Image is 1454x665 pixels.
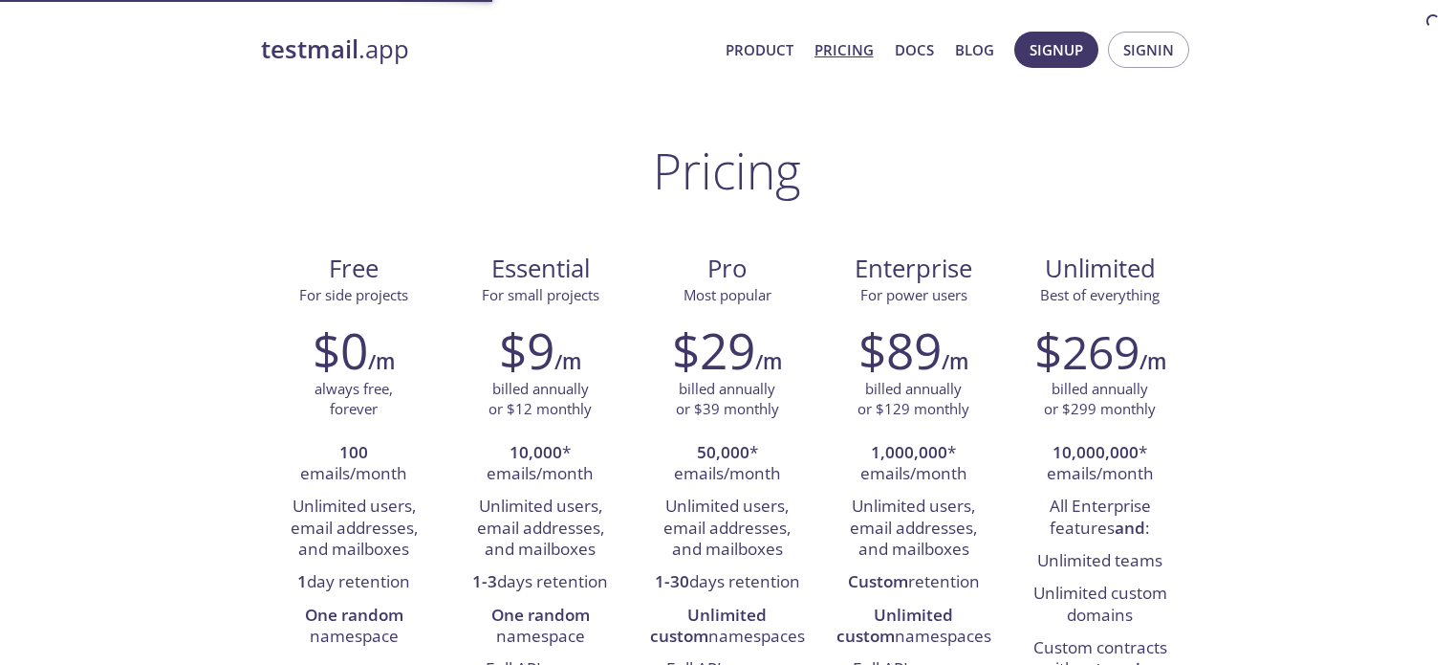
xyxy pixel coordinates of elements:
p: billed annually or $299 monthly [1044,379,1156,420]
button: Signin [1108,32,1189,68]
h6: /m [1139,345,1166,378]
strong: 1-30 [655,570,689,592]
li: * emails/month [1021,437,1179,492]
h1: Pricing [653,142,801,199]
h2: $ [1034,321,1139,379]
button: Signup [1014,32,1098,68]
h6: /m [554,345,581,378]
li: * emails/month [648,437,806,492]
a: Pricing [814,37,874,62]
li: Unlimited teams [1021,545,1179,578]
span: 269 [1062,321,1139,383]
strong: 50,000 [697,441,749,463]
a: Docs [895,37,934,62]
li: Unlimited users, email addresses, and mailboxes [648,491,806,566]
li: Unlimited custom domains [1021,578,1179,632]
strong: Unlimited custom [836,604,954,647]
strong: testmail [261,33,358,66]
li: days retention [648,566,806,599]
li: namespace [462,600,619,654]
h6: /m [755,345,782,378]
li: day retention [275,566,433,599]
h2: $0 [313,321,368,379]
span: Signin [1123,37,1174,62]
li: * emails/month [835,437,992,492]
li: days retention [462,566,619,599]
span: Most popular [684,285,771,304]
strong: and [1115,517,1145,539]
h2: $29 [672,321,755,379]
li: emails/month [275,437,433,492]
span: Pro [649,253,805,285]
p: billed annually or $39 monthly [676,379,779,420]
h6: /m [368,345,395,378]
strong: 100 [339,441,368,463]
strong: 1-3 [472,570,497,592]
li: Unlimited users, email addresses, and mailboxes [462,491,619,566]
strong: One random [491,604,590,626]
span: Best of everything [1040,285,1160,304]
li: retention [835,566,992,599]
strong: 10,000,000 [1053,441,1139,463]
strong: 1 [297,570,307,592]
strong: 10,000 [510,441,562,463]
li: Unlimited users, email addresses, and mailboxes [275,491,433,566]
a: Product [726,37,793,62]
li: All Enterprise features : [1021,491,1179,545]
li: Unlimited users, email addresses, and mailboxes [835,491,992,566]
strong: Unlimited custom [650,604,768,647]
span: For power users [860,285,967,304]
span: Free [276,253,432,285]
h6: /m [942,345,968,378]
span: For side projects [299,285,408,304]
span: Essential [463,253,618,285]
span: Signup [1030,37,1083,62]
strong: One random [305,604,403,626]
span: For small projects [482,285,599,304]
strong: Custom [848,570,908,592]
h2: $9 [499,321,554,379]
li: namespace [275,600,433,654]
p: billed annually or $12 monthly [488,379,592,420]
span: Enterprise [836,253,991,285]
a: Blog [955,37,994,62]
li: namespaces [648,600,806,654]
li: * emails/month [462,437,619,492]
a: testmail.app [261,33,710,66]
p: always free, forever [315,379,393,420]
span: Unlimited [1045,252,1156,285]
p: billed annually or $129 monthly [857,379,969,420]
li: namespaces [835,600,992,654]
strong: 1,000,000 [871,441,947,463]
h2: $89 [858,321,942,379]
